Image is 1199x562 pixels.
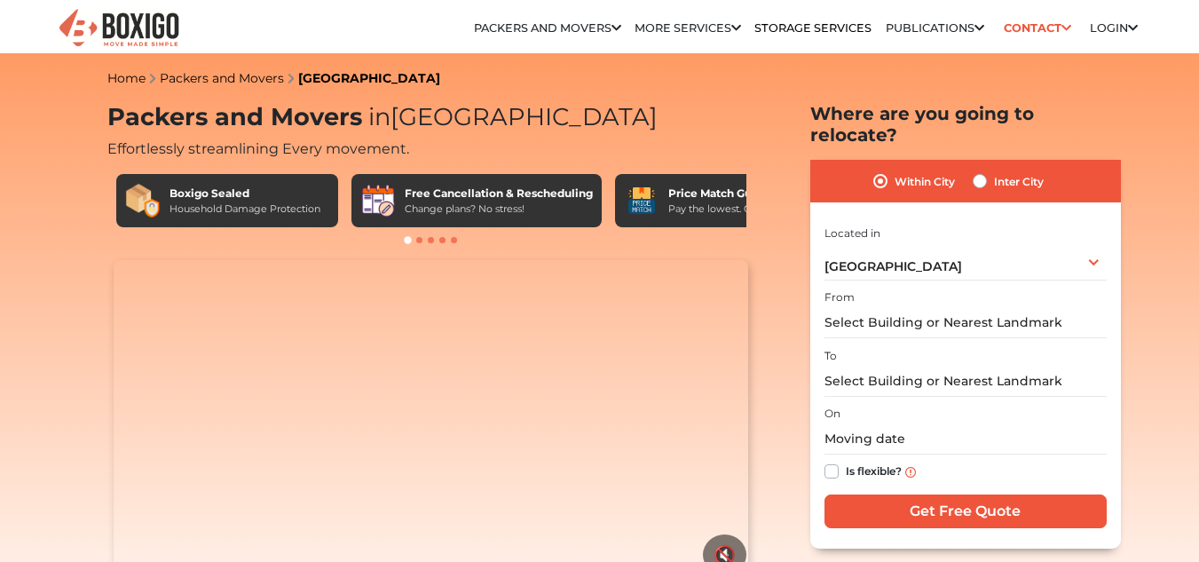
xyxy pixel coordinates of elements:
[107,103,755,132] h1: Packers and Movers
[160,70,284,86] a: Packers and Movers
[170,202,320,217] div: Household Damage Protection
[1090,21,1138,35] a: Login
[824,366,1107,397] input: Select Building or Nearest Landmark
[635,21,741,35] a: More services
[846,461,902,479] label: Is flexible?
[107,70,146,86] a: Home
[824,226,880,241] label: Located in
[824,289,855,305] label: From
[994,170,1044,192] label: Inter City
[298,70,440,86] a: [GEOGRAPHIC_DATA]
[368,102,390,131] span: in
[824,495,1107,528] input: Get Free Quote
[824,258,962,274] span: [GEOGRAPHIC_DATA]
[886,21,984,35] a: Publications
[170,186,320,202] div: Boxigo Sealed
[360,183,396,218] img: Free Cancellation & Rescheduling
[824,307,1107,338] input: Select Building or Nearest Landmark
[895,170,955,192] label: Within City
[107,140,409,157] span: Effortlessly streamlining Every movement.
[405,202,593,217] div: Change plans? No stress!
[474,21,621,35] a: Packers and Movers
[810,103,1121,146] h2: Where are you going to relocate?
[624,183,659,218] img: Price Match Guarantee
[824,348,837,364] label: To
[405,186,593,202] div: Free Cancellation & Rescheduling
[362,102,658,131] span: [GEOGRAPHIC_DATA]
[668,202,803,217] div: Pay the lowest. Guaranteed!
[824,423,1107,455] input: Moving date
[754,21,872,35] a: Storage Services
[668,186,803,202] div: Price Match Guarantee
[998,14,1077,42] a: Contact
[824,406,840,422] label: On
[125,183,161,218] img: Boxigo Sealed
[57,7,181,51] img: Boxigo
[905,467,916,478] img: info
